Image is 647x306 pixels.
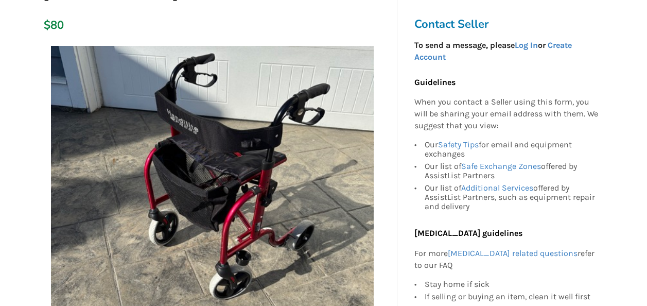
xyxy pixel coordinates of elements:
a: [MEDICAL_DATA] related questions [447,248,577,258]
h3: Contact Seller [414,17,603,31]
strong: To send a message, please or [414,40,571,62]
p: When you contact a Seller using this form, you will be sharing your email address with them. We s... [414,97,598,132]
div: Our list of offered by AssistList Partners, such as equipment repair and delivery [424,182,598,211]
div: Our list of offered by AssistList Partners [424,160,598,182]
a: Log In [514,40,537,50]
a: Safe Exchange Zones [461,161,540,171]
div: $80 [44,18,49,32]
a: Safety Tips [438,140,478,149]
b: Guidelines [414,77,455,87]
div: If selling or buying an item, clean it well first [424,291,598,303]
div: Stay home if sick [424,280,598,291]
div: Our for email and equipment exchanges [424,140,598,160]
a: Additional Services [461,183,533,193]
p: For more refer to our FAQ [414,248,598,271]
b: [MEDICAL_DATA] guidelines [414,228,522,238]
